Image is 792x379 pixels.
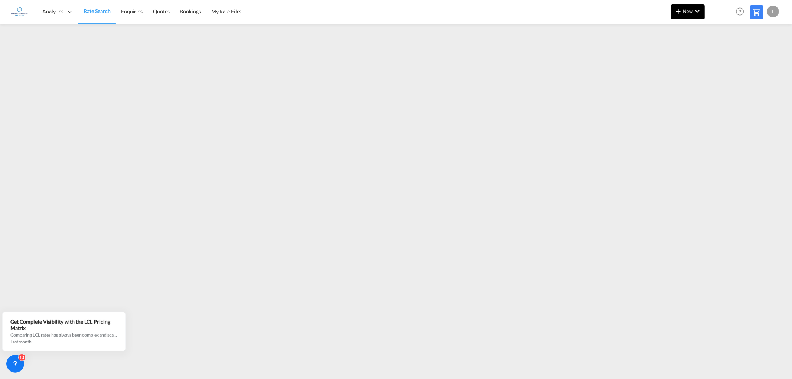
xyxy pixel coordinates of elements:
md-icon: icon-plus 400-fg [674,7,683,16]
md-icon: icon-chevron-down [693,7,702,16]
span: Bookings [180,8,201,14]
span: Help [734,5,746,18]
img: e1326340b7c511ef854e8d6a806141ad.jpg [11,3,28,20]
span: New [674,8,702,14]
span: Rate Search [84,8,111,14]
div: F [767,6,779,17]
span: Quotes [153,8,169,14]
span: Analytics [42,8,63,15]
button: icon-plus 400-fgNewicon-chevron-down [671,4,705,19]
div: Help [734,5,750,19]
span: Enquiries [121,8,143,14]
span: My Rate Files [211,8,242,14]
